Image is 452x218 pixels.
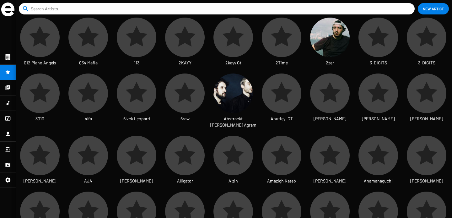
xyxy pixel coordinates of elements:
span: 6raw [180,116,190,122]
span: Abstrackt [PERSON_NAME] Agram [209,116,257,128]
span: 2zer [326,60,334,66]
img: grand-sigle.svg [1,3,14,16]
span: 2kayy Gt [225,60,241,66]
mat-icon: search [22,5,30,13]
a: 3-DIGITS [402,18,451,74]
a: [PERSON_NAME] [402,136,451,192]
a: [PERSON_NAME] [354,74,402,129]
a: 2zer [306,18,354,74]
img: aka.jpeg [213,74,253,113]
span: [PERSON_NAME] [120,178,153,184]
span: 2KAYY [179,60,191,66]
a: 3010 [16,74,64,129]
a: AJA [64,136,112,192]
a: Alligator [161,136,209,192]
span: 034 Mafia [79,60,98,66]
a: [PERSON_NAME] [306,136,354,192]
span: 113 [134,60,139,66]
a: Abutiey_GT [257,74,306,129]
a: 3-DIGITS [354,18,402,74]
a: Alzin [209,136,257,192]
span: 3-DIGITS [370,60,387,66]
span: 012 Piano Angels [24,60,56,66]
a: 2KAYY [161,18,209,74]
a: 2kayy Gt [209,18,257,74]
span: [PERSON_NAME] [410,116,443,122]
span: Abutiey_GT [271,116,293,122]
span: 6lvck Leopard [123,116,150,122]
span: Alligator [177,178,193,184]
a: 034 Mafia [64,18,112,74]
span: New Artist [423,3,444,14]
img: 2zer.jpg [310,18,350,57]
span: 4lfa [85,116,92,122]
a: 6lvck Leopard [112,74,161,129]
span: AJA [84,178,92,184]
span: Anamanaguchi [364,178,393,184]
a: 4lfa [64,74,112,129]
span: 3-DIGITS [418,60,435,66]
span: [PERSON_NAME] [314,116,346,122]
span: Alzin [229,178,238,184]
input: Search Artists... [31,3,405,14]
a: Anamanaguchi [354,136,402,192]
a: Amazigh Kateb [257,136,306,192]
a: [PERSON_NAME] [112,136,161,192]
span: 2Time [276,60,288,66]
a: 113 [112,18,161,74]
a: [PERSON_NAME] [402,74,451,129]
span: [PERSON_NAME] [362,116,395,122]
a: 2Time [257,18,306,74]
span: [PERSON_NAME] [410,178,443,184]
span: [PERSON_NAME] [24,178,56,184]
span: Amazigh Kateb [267,178,296,184]
a: [PERSON_NAME] [16,136,64,192]
a: 6raw [161,74,209,129]
a: [PERSON_NAME] [306,74,354,129]
a: Abstrackt [PERSON_NAME] Agram [209,74,257,136]
span: [PERSON_NAME] [314,178,346,184]
a: 012 Piano Angels [16,18,64,74]
span: 3010 [35,116,44,122]
button: New Artist [418,3,449,14]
